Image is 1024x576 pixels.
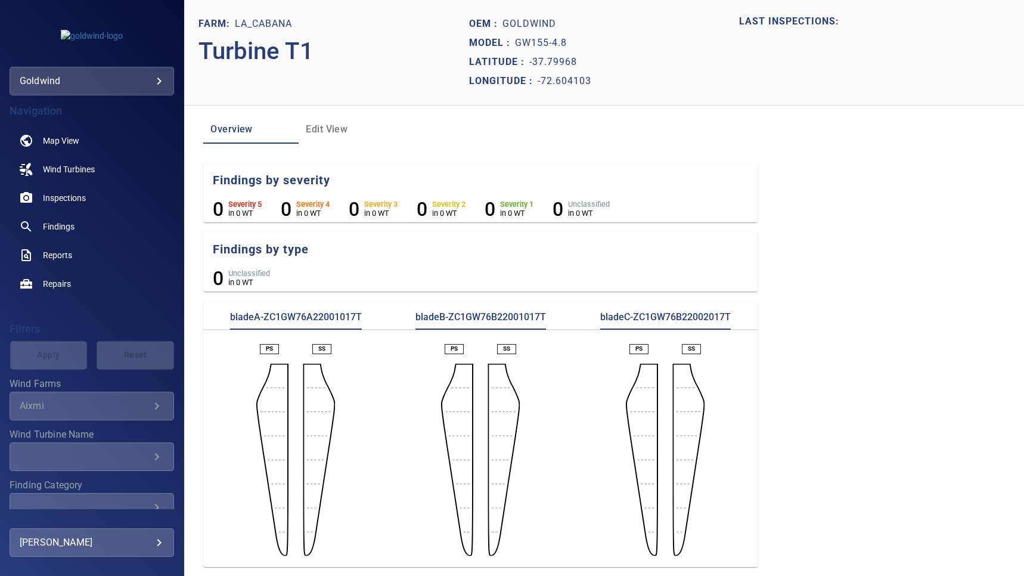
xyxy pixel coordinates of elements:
h6: Severity 5 [228,200,262,209]
p: in 0 WT [296,209,330,218]
p: LAST INSPECTIONS: [739,14,1010,29]
span: Wind Turbines [43,163,95,175]
p: Model : [469,36,515,50]
h5: Findings by severity [213,172,758,188]
div: goldwind [20,72,164,91]
li: Severity 1 [485,198,533,221]
p: -72.604103 [538,74,591,88]
h6: Unclassified [568,200,610,209]
h6: Severity 1 [500,200,533,209]
p: Latitude : [469,55,529,69]
p: Farm: [198,17,235,31]
p: in 0 WT [364,209,398,218]
h6: 0 [213,267,224,290]
a: map noActive [10,126,174,155]
label: Wind Turbine Name [10,430,174,439]
span: Overview [210,121,291,138]
a: findings noActive [10,212,174,241]
li: Severity 2 [417,198,466,221]
p: in 0 WT [500,209,533,218]
div: Wind Farms [10,392,174,420]
p: PS [266,345,273,353]
p: Turbine T1 [198,33,469,69]
p: in 0 WT [568,209,610,218]
a: inspections noActive [10,184,174,212]
a: repairs noActive [10,270,174,298]
p: SS [318,345,325,353]
h5: Findings by type [213,241,758,258]
span: Repairs [43,278,71,290]
h6: 0 [281,198,291,221]
label: Finding Category [10,481,174,490]
p: bladeB-ZC1GW76B22001017T [415,311,546,330]
h6: Severity 2 [432,200,466,209]
span: Reports [43,249,72,261]
h6: 0 [349,198,359,221]
li: Severity Unclassified [553,198,610,221]
p: Longitude : [469,74,538,88]
p: -37.79968 [529,55,577,69]
h6: Severity 4 [296,200,330,209]
div: Finding Category [10,493,174,522]
img: goldwind-logo [61,30,123,42]
li: Severity 3 [349,198,398,221]
p: Oem : [469,17,502,31]
p: SS [688,345,695,353]
h6: 0 [417,198,427,221]
h6: 0 [553,198,563,221]
h4: Navigation [10,105,174,117]
div: goldwind [10,67,174,95]
h6: 0 [213,198,224,221]
p: GW155-4.8 [515,36,567,50]
h6: Unclassified [228,270,270,278]
span: Map View [43,135,79,147]
p: SS [503,345,510,353]
a: windturbines noActive [10,155,174,184]
div: Wind Turbine Name [10,442,174,471]
p: in 0 WT [432,209,466,218]
p: La_Cabana [235,17,292,31]
h4: Filters [10,323,174,335]
p: PS [635,345,643,353]
p: bladeC-ZC1GW76B22002017T [600,311,731,330]
p: in 0 WT [228,278,270,287]
a: reports noActive [10,241,174,270]
span: Findings [43,221,75,233]
p: PS [451,345,458,353]
h6: Severity 3 [364,200,398,209]
span: Edit View [306,121,387,138]
h6: 0 [485,198,495,221]
div: [PERSON_NAME] [20,533,164,552]
div: Aixmi [20,400,150,411]
li: Unclassified [213,267,270,290]
p: bladeA-ZC1GW76A22001017T [230,311,362,330]
li: Severity 5 [213,198,262,221]
li: Severity 4 [281,198,330,221]
p: Goldwind [502,17,556,31]
label: Wind Farms [10,379,174,389]
span: Inspections [43,192,86,204]
p: in 0 WT [228,209,262,218]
